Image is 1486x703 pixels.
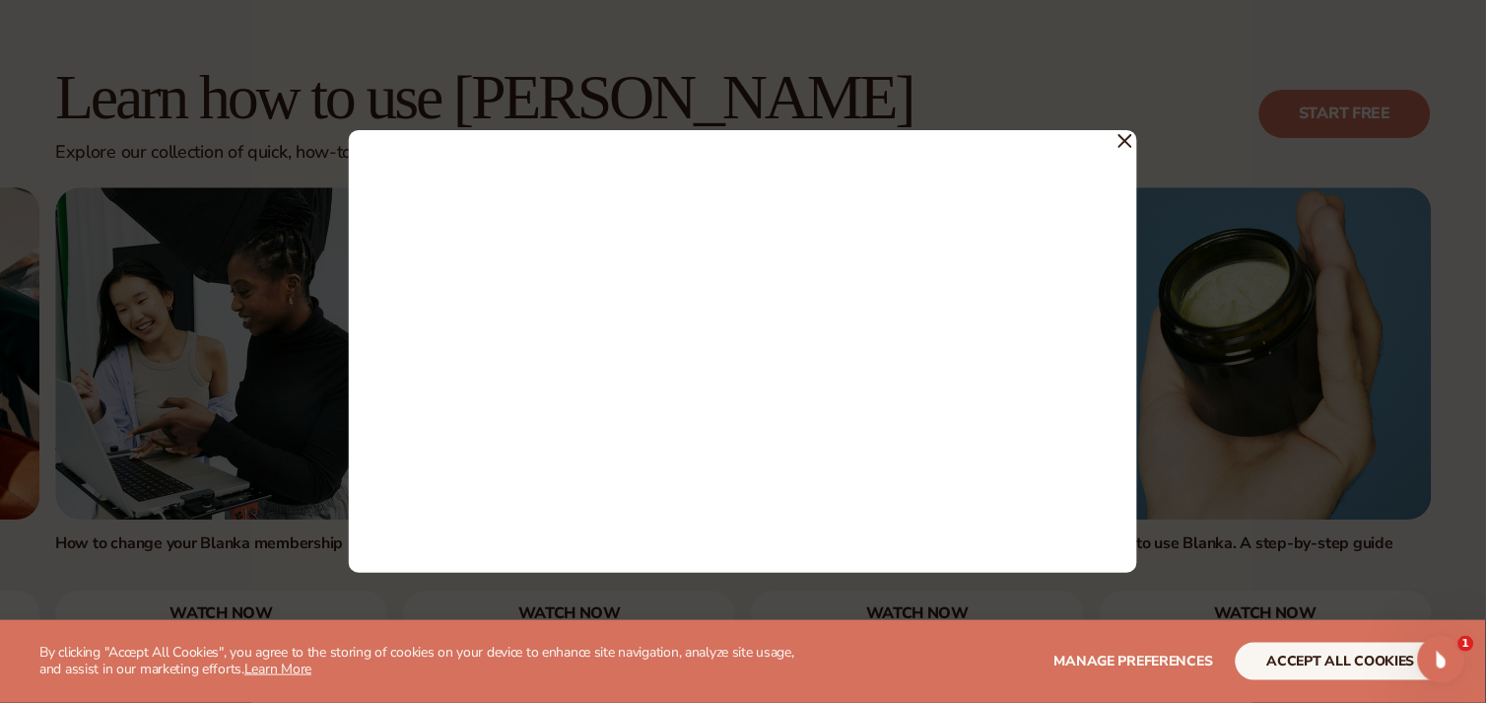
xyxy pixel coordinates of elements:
span: Manage preferences [1054,652,1213,670]
iframe: Intercom live chat [1418,636,1465,683]
a: Learn More [244,660,311,678]
span: 1 [1458,636,1474,652]
button: accept all cookies [1236,643,1447,680]
p: By clicking "Accept All Cookies", you agree to the storing of cookies on your device to enhance s... [39,645,805,678]
button: Manage preferences [1054,643,1213,680]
